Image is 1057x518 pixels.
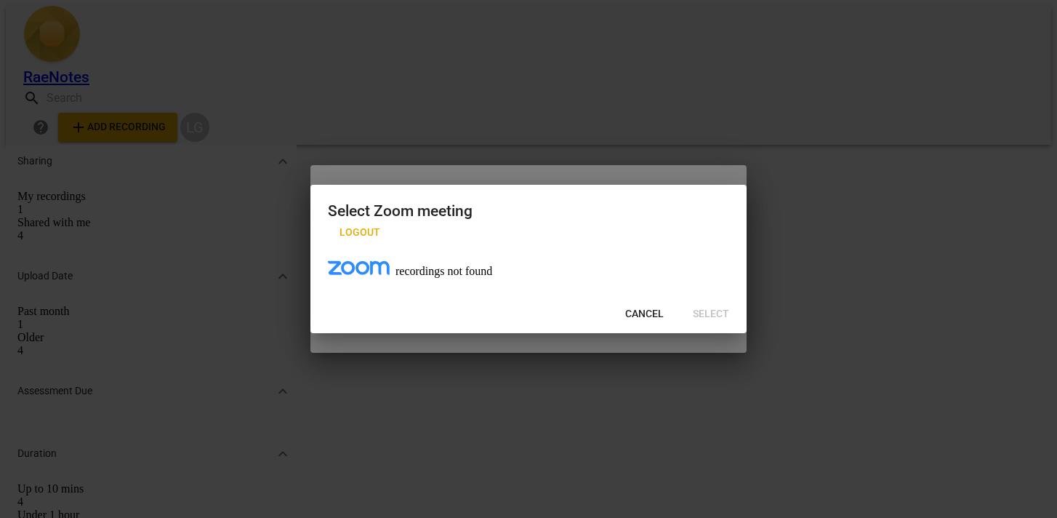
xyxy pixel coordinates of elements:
div: Select Zoom meeting [328,202,729,220]
span: Cancel [625,307,664,322]
button: Logout [328,220,392,246]
span: Logout [339,226,380,240]
button: Cancel [614,301,675,327]
div: recordings not found [310,260,747,295]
